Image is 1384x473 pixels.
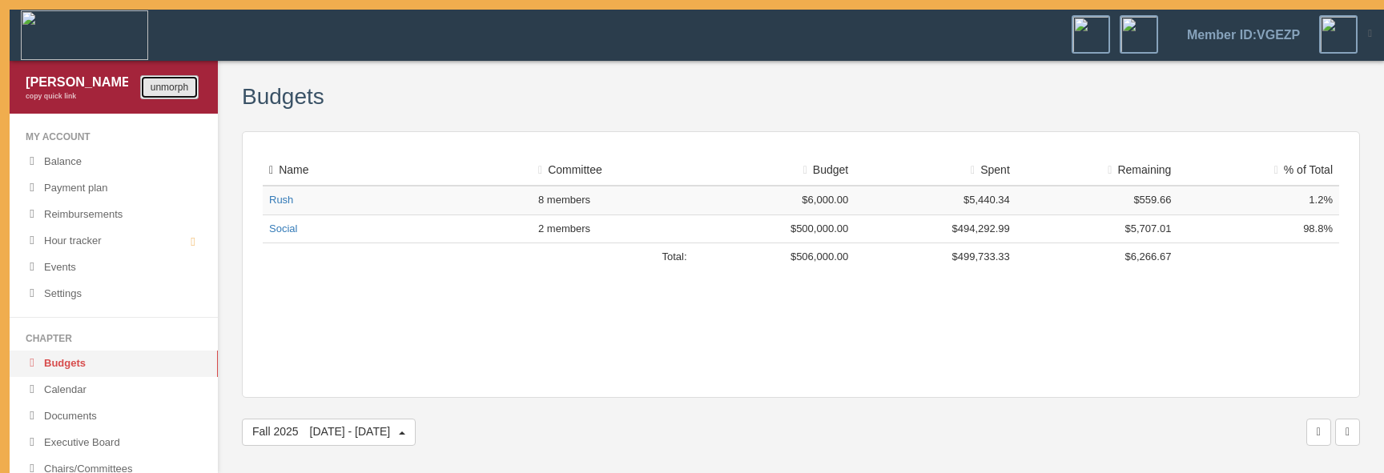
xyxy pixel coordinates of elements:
span: [DATE] - [DATE] [310,425,391,438]
span: $5,440.34 [964,194,1010,206]
a: Executive Board [10,430,218,456]
div: [PERSON_NAME] Jordan [26,73,128,91]
a: Hour tracker [10,228,218,255]
div: Name [269,162,525,178]
div: copy quick link [26,91,128,102]
h3: Budgets [242,85,324,110]
span: $5,707.01 [1125,222,1172,234]
span: 2 members [538,222,590,234]
span: $500,000.00 [791,222,848,234]
span: $6,266.67 [1125,251,1172,263]
span: $559.66 [1133,194,1171,206]
a: Rush [269,194,293,206]
span: 98.8% [1303,222,1333,234]
div: Committee [538,162,687,178]
li: Chapter [10,327,218,351]
a: Social [269,222,297,234]
div: Spent [861,162,1010,178]
div: % of Total [1184,162,1333,178]
span: $499,733.33 [952,251,1010,263]
div: Remaining [1023,162,1172,178]
button: Fall 2025[DATE] - [DATE] [242,419,416,446]
span: 8 members [538,194,590,206]
a: Reimbursements [10,202,218,228]
a: Payment plan [10,175,218,202]
a: Budgets [10,351,218,377]
span: Fall 2025 [252,425,390,438]
a: Calendar [10,377,218,403]
li: My Account [10,126,218,149]
a: Member ID: VGEZP [1168,10,1319,60]
button: unmorph [140,75,199,99]
span: $494,292.99 [952,222,1010,234]
a: Settings [10,281,218,307]
td: Total: [263,243,694,271]
span: $506,000.00 [791,251,848,263]
span: 1.2% [1309,194,1333,206]
div: Budget [700,162,849,178]
a: Balance [10,149,218,175]
span: $6,000.00 [802,194,848,206]
a: Documents [10,403,218,430]
a: Events [10,255,218,281]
